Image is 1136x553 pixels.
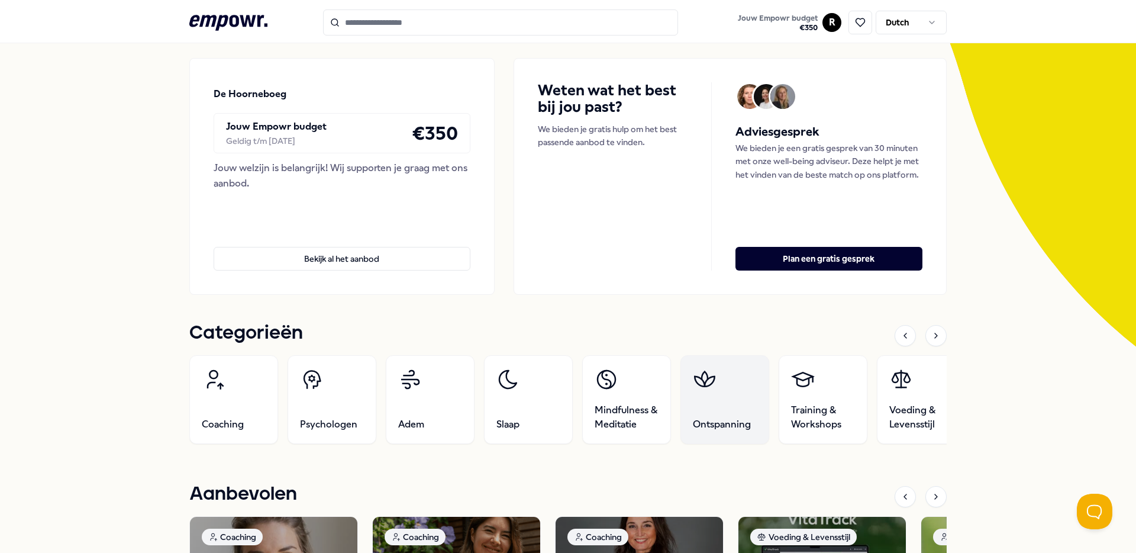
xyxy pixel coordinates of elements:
img: Avatar [737,84,762,109]
span: Adem [398,417,424,432]
div: Geldig t/m [DATE] [226,134,327,147]
div: Coaching [385,529,446,545]
span: Jouw Empowr budget [738,14,818,23]
a: Adem [386,355,475,444]
div: Coaching [567,529,628,545]
a: Coaching [189,355,278,444]
h1: Categorieën [189,319,303,348]
h4: € 350 [412,118,458,148]
span: Mindfulness & Meditatie [595,403,659,432]
p: We bieden je gratis hulp om het best passende aanbod te vinden. [538,123,688,149]
h5: Adviesgesprek [735,123,922,142]
div: Coaching [933,529,994,545]
span: Slaap [496,417,519,432]
span: Ontspanning [693,417,751,432]
img: Avatar [754,84,779,109]
span: Training & Workshops [791,403,855,432]
h4: Weten wat het best bij jou past? [538,82,688,115]
p: De Hoorneboeg [214,86,286,102]
span: Psychologen [300,417,357,432]
a: Psychologen [288,355,376,444]
div: Voeding & Levensstijl [750,529,857,545]
span: Coaching [202,417,244,432]
a: Jouw Empowr budget€350 [733,10,822,35]
p: We bieden je een gratis gesprek van 30 minuten met onze well-being adviseur. Deze helpt je met he... [735,142,922,181]
button: R [822,13,841,32]
a: Training & Workshops [779,355,867,444]
button: Plan een gratis gesprek [735,247,922,271]
iframe: Help Scout Beacon - Open [1077,494,1112,529]
a: Mindfulness & Meditatie [582,355,671,444]
button: Jouw Empowr budget€350 [735,11,820,35]
div: Coaching [202,529,263,545]
input: Search for products, categories or subcategories [323,9,678,36]
div: Jouw welzijn is belangrijk! Wij supporten je graag met ons aanbod. [214,160,470,191]
a: Slaap [484,355,573,444]
span: € 350 [738,23,818,33]
a: Ontspanning [680,355,769,444]
button: Bekijk al het aanbod [214,247,470,271]
a: Voeding & Levensstijl [877,355,966,444]
span: Voeding & Levensstijl [889,403,953,432]
p: Jouw Empowr budget [226,119,327,134]
a: Bekijk al het aanbod [214,228,470,271]
img: Avatar [770,84,795,109]
h1: Aanbevolen [189,480,297,509]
